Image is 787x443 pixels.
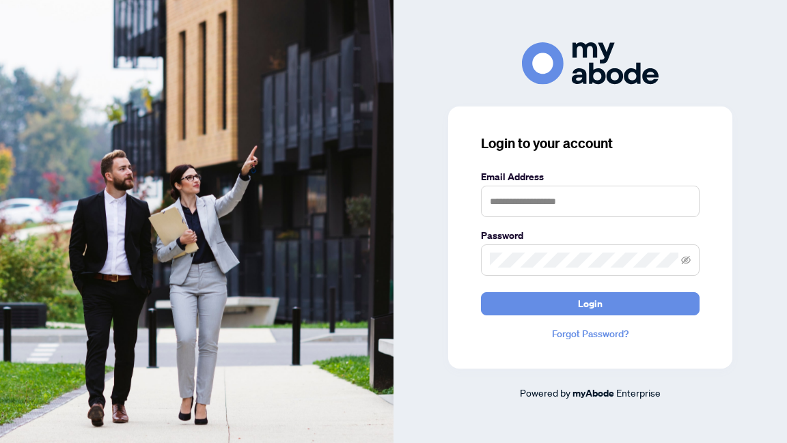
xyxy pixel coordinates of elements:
span: Enterprise [616,386,661,399]
a: Forgot Password? [481,326,700,341]
h3: Login to your account [481,134,700,153]
button: Login [481,292,700,315]
img: ma-logo [522,42,659,84]
a: myAbode [572,386,614,401]
span: eye-invisible [681,255,691,265]
label: Password [481,228,700,243]
span: Powered by [520,386,570,399]
label: Email Address [481,169,700,184]
span: Login [578,293,603,315]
